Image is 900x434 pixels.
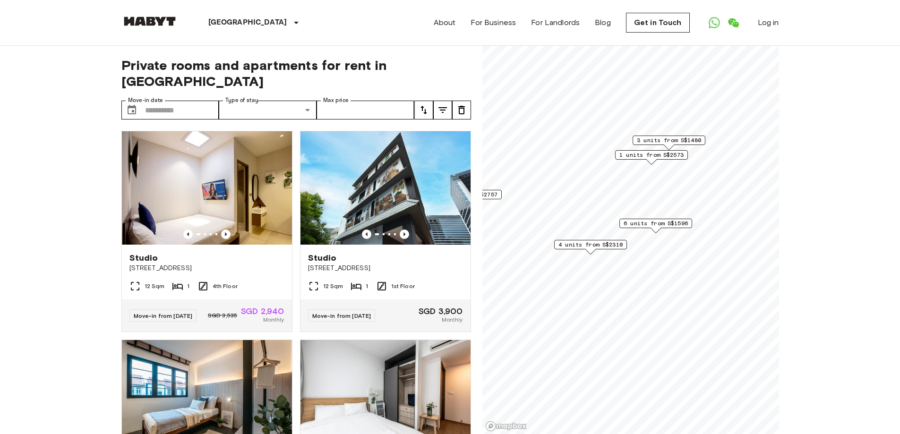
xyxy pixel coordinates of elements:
img: Marketing picture of unit SG-01-110-044_001 [300,131,471,245]
span: [STREET_ADDRESS] [129,264,284,273]
a: Mapbox logo [485,421,527,432]
button: Previous image [183,230,193,239]
a: Marketing picture of unit SG-01-110-044_001Previous imagePrevious imageStudio[STREET_ADDRESS]12 S... [300,131,471,332]
label: Move-in date [128,96,163,104]
a: Log in [758,17,779,28]
span: 1st Floor [391,282,415,290]
a: About [434,17,456,28]
a: Open WeChat [724,13,743,32]
button: Previous image [362,230,371,239]
span: 1 units from S$2573 [619,151,684,159]
span: [STREET_ADDRESS] [308,264,463,273]
button: tune [452,101,471,119]
button: Previous image [400,230,409,239]
span: Monthly [442,315,463,324]
a: For Business [471,17,516,28]
span: 1 [366,282,368,290]
span: 4 units from S$2310 [558,240,623,249]
a: Open WhatsApp [705,13,724,32]
span: 4th Floor [213,282,238,290]
button: Previous image [221,230,231,239]
span: 1 [187,282,189,290]
span: 3 units from S$1480 [637,136,701,145]
button: tune [433,101,452,119]
span: Studio [308,252,337,264]
span: SGD 2,940 [241,307,284,315]
span: 6 units from S$1596 [624,219,688,228]
img: Habyt [121,17,178,26]
span: Move-in from [DATE] [312,312,371,319]
p: [GEOGRAPHIC_DATA] [208,17,287,28]
span: SGD 3,535 [208,311,237,320]
a: Get in Touch [626,13,690,33]
button: Choose date [122,101,141,119]
button: tune [414,101,433,119]
span: 12 Sqm [145,282,165,290]
div: Map marker [633,136,705,150]
label: Max price [323,96,349,104]
div: Map marker [554,240,627,255]
a: Blog [595,17,611,28]
span: Monthly [263,315,284,324]
div: Map marker [615,150,688,165]
span: 2 units from S$2757 [433,190,497,199]
span: Move-in from [DATE] [134,312,193,319]
a: Marketing picture of unit SG-01-110-033-001Previous imagePrevious imageStudio[STREET_ADDRESS]12 S... [121,131,292,332]
img: Marketing picture of unit SG-01-110-033-001 [122,131,292,245]
span: SGD 3,900 [419,307,463,315]
div: Map marker [429,190,502,204]
a: For Landlords [531,17,580,28]
span: 12 Sqm [323,282,343,290]
div: Map marker [619,219,692,233]
span: Private rooms and apartments for rent in [GEOGRAPHIC_DATA] [121,57,471,89]
span: Studio [129,252,158,264]
label: Type of stay [225,96,258,104]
